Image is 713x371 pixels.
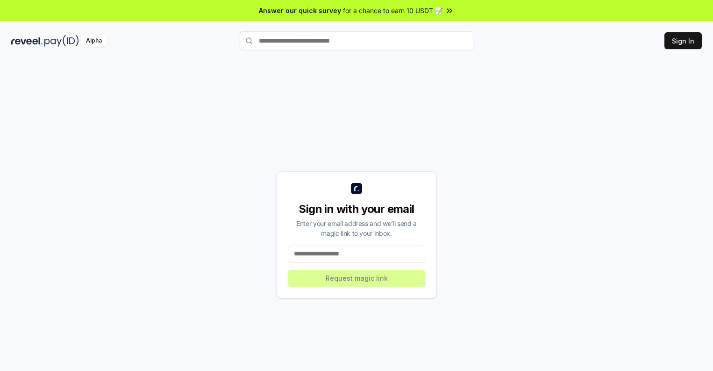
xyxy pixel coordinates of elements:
[288,202,425,217] div: Sign in with your email
[343,6,443,15] span: for a chance to earn 10 USDT 📝
[288,218,425,238] div: Enter your email address and we’ll send a magic link to your inbox.
[664,32,702,49] button: Sign In
[44,35,79,47] img: pay_id
[11,35,43,47] img: reveel_dark
[259,6,341,15] span: Answer our quick survey
[81,35,107,47] div: Alpha
[351,183,362,194] img: logo_small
